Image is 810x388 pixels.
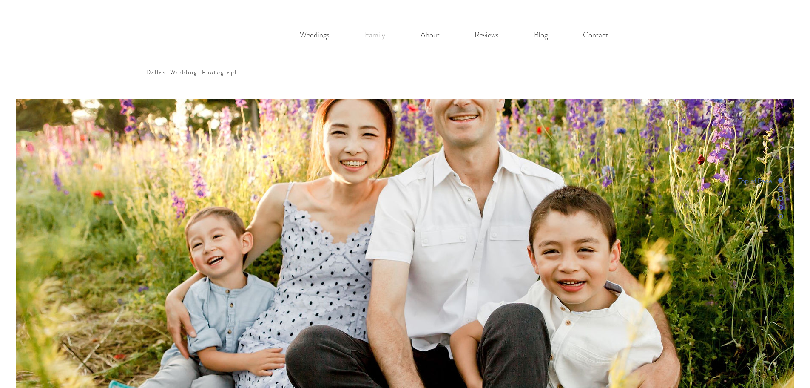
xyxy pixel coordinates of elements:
[457,26,517,44] a: Reviews
[657,176,783,185] a: Top of Page
[347,26,403,44] a: Family
[517,26,566,44] a: Blog
[579,26,612,44] p: Contact
[416,26,444,44] p: About
[530,26,552,44] p: Blog
[657,176,783,212] nav: Page
[146,68,245,76] a: Dallas Wedding Photographer
[470,26,503,44] p: Reviews
[282,26,626,44] nav: Site
[361,26,389,44] p: Family
[566,26,626,44] a: Contact
[403,26,457,44] a: About
[738,177,778,185] span: Top of Page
